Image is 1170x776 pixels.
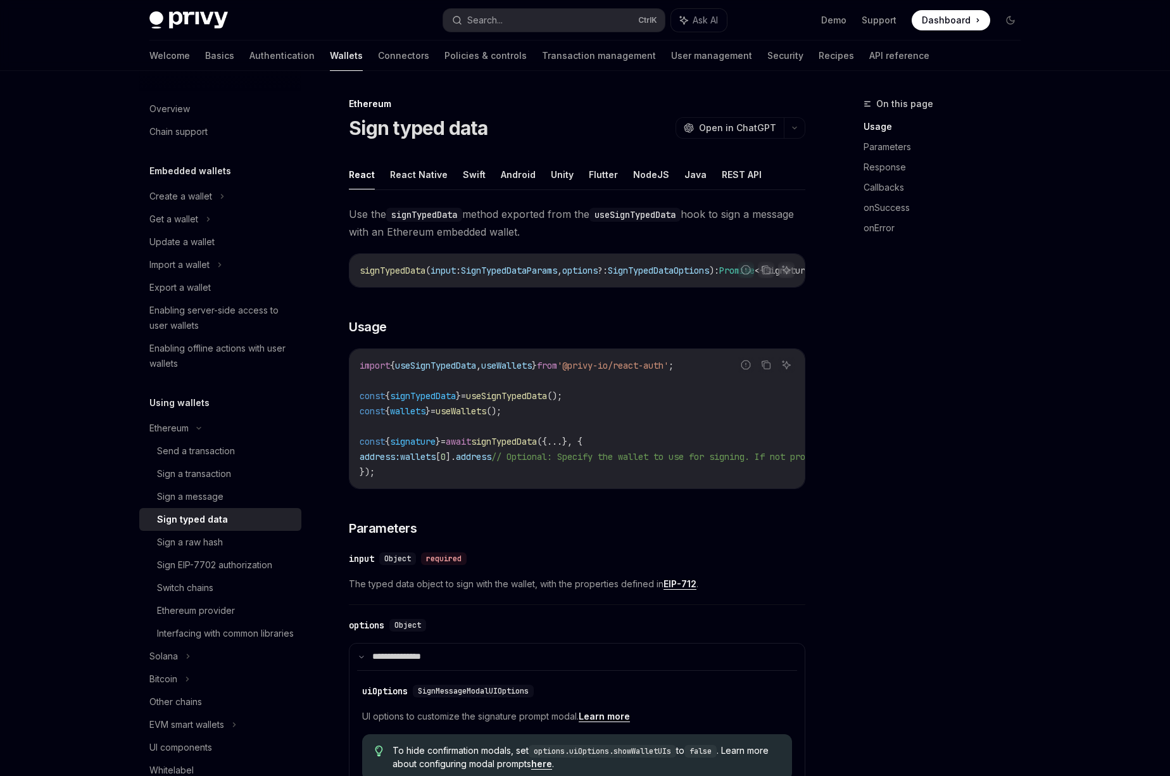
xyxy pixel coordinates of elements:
a: User management [671,41,752,71]
a: Sign a message [139,485,301,508]
span: (); [486,405,501,417]
button: Report incorrect code [738,262,754,278]
div: Import a wallet [149,257,210,272]
div: Update a wallet [149,234,215,250]
a: Sign a transaction [139,462,301,485]
span: = [461,390,466,402]
span: } [425,405,431,417]
a: Interfacing with common libraries [139,622,301,645]
code: options.uiOptions.showWalletUIs [529,745,676,758]
span: ({ [537,436,547,447]
div: EVM smart wallets [149,717,224,732]
div: Bitcoin [149,671,177,687]
a: Wallets [330,41,363,71]
div: Export a wallet [149,280,211,295]
span: wallets [400,451,436,462]
span: useWallets [436,405,486,417]
button: React Native [390,160,448,189]
button: Copy the contents from the code block [758,262,774,278]
a: Policies & controls [444,41,527,71]
div: Create a wallet [149,189,212,204]
span: 0 [441,451,446,462]
div: Chain support [149,124,208,139]
span: import [360,360,390,371]
a: Overview [139,98,301,120]
a: Parameters [864,137,1031,157]
span: const [360,390,385,402]
code: signTypedData [386,208,462,222]
a: Enabling server-side access to user wallets [139,299,301,337]
span: ; [669,360,674,371]
a: Enabling offline actions with user wallets [139,337,301,375]
span: = [431,405,436,417]
span: signTypedData [390,390,456,402]
a: Callbacks [864,177,1031,198]
div: Other chains [149,694,202,709]
span: ): [709,265,719,276]
span: { [385,405,390,417]
button: NodeJS [633,160,669,189]
a: Chain support [139,120,301,143]
div: required [421,552,467,565]
a: Usage [864,117,1031,137]
span: SignTypedDataParams [461,265,557,276]
span: ]. [446,451,456,462]
span: [ [436,451,441,462]
img: dark logo [149,11,228,29]
span: { [385,390,390,402]
a: Welcome [149,41,190,71]
span: , [476,360,481,371]
div: Search... [467,13,503,28]
span: ( [425,265,431,276]
a: Switch chains [139,576,301,599]
span: SignTypedDataOptions [608,265,709,276]
button: Report incorrect code [738,357,754,373]
button: REST API [722,160,762,189]
code: false [684,745,717,758]
span: < [755,265,760,276]
div: Send a transaction [157,443,235,459]
span: signature [390,436,436,447]
span: Ask AI [693,14,718,27]
span: const [360,405,385,417]
a: Learn more [579,711,630,722]
span: Use the method exported from the hook to sign a message with an Ethereum embedded wallet. [349,205,805,241]
div: Sign EIP-7702 authorization [157,557,272,573]
span: ... [547,436,562,447]
span: , [557,265,562,276]
div: Ethereum [349,98,805,110]
span: address [456,451,491,462]
button: Toggle dark mode [1000,10,1021,30]
div: Sign a transaction [157,466,231,481]
span: const [360,436,385,447]
button: Flutter [589,160,618,189]
span: useWallets [481,360,532,371]
button: Android [501,160,536,189]
div: Sign typed data [157,512,228,527]
button: Java [684,160,707,189]
a: Demo [821,14,846,27]
span: Dashboard [922,14,971,27]
span: { [385,436,390,447]
a: Dashboard [912,10,990,30]
span: Object [384,554,411,564]
span: address: [360,451,400,462]
h5: Embedded wallets [149,163,231,179]
div: Sign a raw hash [157,535,223,550]
a: Support [862,14,896,27]
a: Recipes [819,41,854,71]
a: Response [864,157,1031,177]
a: API reference [869,41,929,71]
span: useSignTypedData [395,360,476,371]
div: input [349,552,374,565]
span: Open in ChatGPT [699,122,776,134]
a: onSuccess [864,198,1031,218]
button: Ask AI [778,262,795,278]
span: { [390,360,395,371]
span: useSignTypedData [466,390,547,402]
a: Authentication [249,41,315,71]
div: Enabling offline actions with user wallets [149,341,294,371]
button: React [349,160,375,189]
a: Ethereum provider [139,599,301,622]
svg: Tip [375,746,384,757]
